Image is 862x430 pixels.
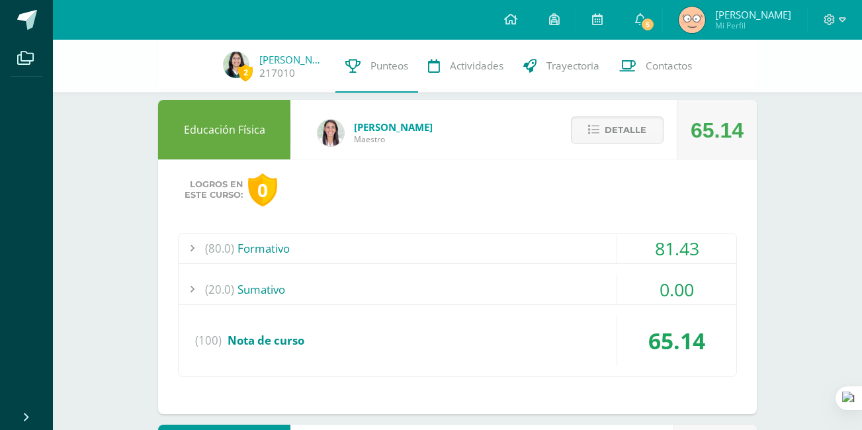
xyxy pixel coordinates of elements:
[617,316,736,366] div: 65.14
[691,101,744,160] div: 65.14
[259,66,295,80] a: 217010
[248,173,277,207] div: 0
[228,333,304,348] span: Nota de curso
[715,20,791,31] span: Mi Perfil
[195,316,222,366] span: (100)
[223,52,249,78] img: 06cdb80da18401a16fee8394d0841d36.png
[205,275,234,304] span: (20.0)
[609,40,702,93] a: Contactos
[158,100,290,159] div: Educación Física
[646,59,692,73] span: Contactos
[605,118,646,142] span: Detalle
[715,8,791,21] span: [PERSON_NAME]
[238,64,253,81] span: 2
[179,234,736,263] div: Formativo
[205,234,234,263] span: (80.0)
[179,275,736,304] div: Sumativo
[513,40,609,93] a: Trayectoria
[354,120,433,134] span: [PERSON_NAME]
[418,40,513,93] a: Actividades
[354,134,433,145] span: Maestro
[617,234,736,263] div: 81.43
[370,59,408,73] span: Punteos
[640,17,655,32] span: 5
[679,7,705,33] img: c302dc0627d63e19122ca4fbd2ee1c58.png
[318,120,344,146] img: 68dbb99899dc55733cac1a14d9d2f825.png
[450,59,503,73] span: Actividades
[335,40,418,93] a: Punteos
[259,53,325,66] a: [PERSON_NAME]
[185,179,243,200] span: Logros en este curso:
[571,116,664,144] button: Detalle
[617,275,736,304] div: 0.00
[546,59,599,73] span: Trayectoria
